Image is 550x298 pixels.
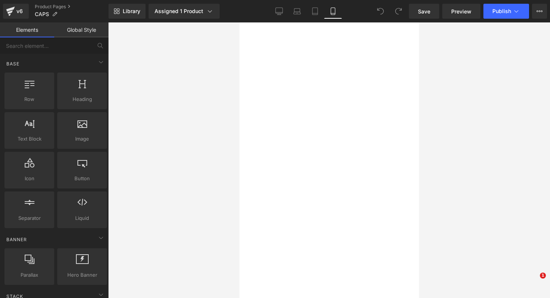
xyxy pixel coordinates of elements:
[391,4,406,19] button: Redo
[54,22,109,37] a: Global Style
[7,271,52,279] span: Parallax
[270,4,288,19] a: Desktop
[451,7,471,15] span: Preview
[306,4,324,19] a: Tablet
[123,8,140,15] span: Library
[7,214,52,222] span: Separator
[442,4,480,19] a: Preview
[35,11,49,17] span: CAPS
[7,175,52,182] span: Icon
[288,4,306,19] a: Laptop
[155,7,214,15] div: Assigned 1 Product
[492,8,511,14] span: Publish
[59,175,105,182] span: Button
[109,4,146,19] a: New Library
[483,4,529,19] button: Publish
[324,4,342,19] a: Mobile
[59,214,105,222] span: Liquid
[7,95,52,103] span: Row
[540,273,546,279] span: 1
[525,273,543,291] iframe: Intercom live chat
[59,271,105,279] span: Hero Banner
[59,135,105,143] span: Image
[3,4,29,19] a: v6
[532,4,547,19] button: More
[7,135,52,143] span: Text Block
[15,6,24,16] div: v6
[6,236,28,243] span: Banner
[418,7,430,15] span: Save
[6,60,20,67] span: Base
[59,95,105,103] span: Heading
[35,4,109,10] a: Product Pages
[373,4,388,19] button: Undo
